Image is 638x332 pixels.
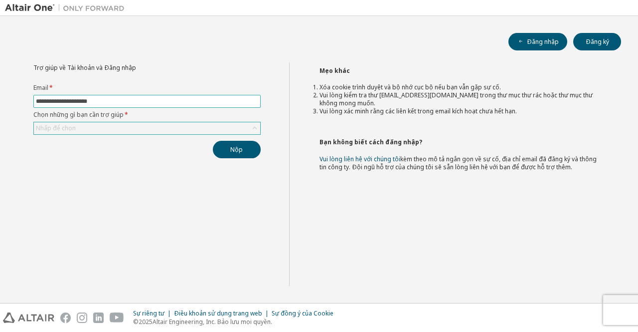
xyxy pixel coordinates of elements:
[133,309,164,318] font: Sự riêng tư
[34,122,260,134] div: Nhấp để chọn
[586,37,609,46] font: Đăng ký
[33,63,136,72] font: Trợ giúp về Tài khoản và Đăng nhập
[60,313,71,323] img: facebook.svg
[133,318,139,326] font: ©
[110,313,124,323] img: youtube.svg
[139,318,153,326] font: 2025
[33,110,124,119] font: Chọn những gì bạn cần trợ giúp
[319,66,350,75] font: Mẹo khác
[230,145,243,154] font: Nộp
[5,3,130,13] img: Altair One
[319,138,422,146] font: Bạn không biết cách đăng nhập?
[508,33,567,50] button: Đăng nhập
[93,313,104,323] img: linkedin.svg
[36,124,76,132] font: Nhấp để chọn
[573,33,621,50] button: Đăng ký
[33,83,48,92] font: Email
[319,155,597,171] font: kèm theo mô tả ngắn gọn về sự cố, địa chỉ email đã đăng ký và thông tin công ty. Đội ngũ hỗ trợ c...
[319,107,517,115] font: Vui lòng xác minh rằng các liên kết trong email kích hoạt chưa hết hạn.
[319,155,400,163] a: Vui lòng liên hệ với chúng tôi
[3,313,54,323] img: altair_logo.svg
[319,91,593,107] font: Vui lòng kiểm tra thư [EMAIL_ADDRESS][DOMAIN_NAME] trong thư mục thư rác hoặc thư mục thư không m...
[174,309,262,318] font: Điều khoản sử dụng trang web
[153,318,272,326] font: Altair Engineering, Inc. Bảo lưu mọi quyền.
[527,37,559,46] font: Đăng nhập
[77,313,87,323] img: instagram.svg
[213,141,261,158] button: Nộp
[272,309,333,318] font: Sự đồng ý của Cookie
[319,83,501,91] font: Xóa cookie trình duyệt và bộ nhớ cục bộ nếu bạn vẫn gặp sự cố.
